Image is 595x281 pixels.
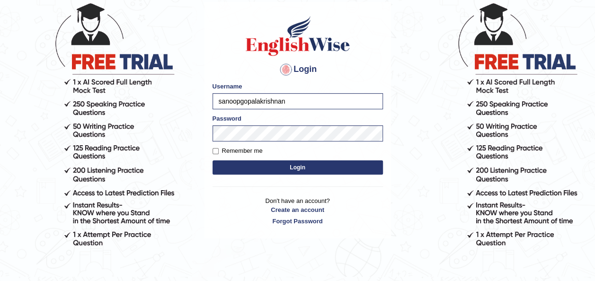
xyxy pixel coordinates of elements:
img: Logo of English Wise sign in for intelligent practice with AI [244,15,352,57]
a: Create an account [213,205,383,214]
label: Remember me [213,146,263,156]
button: Login [213,160,383,175]
label: Username [213,82,242,91]
input: Remember me [213,148,219,154]
a: Forgot Password [213,217,383,226]
p: Don't have an account? [213,196,383,226]
label: Password [213,114,241,123]
h4: Login [213,62,383,77]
